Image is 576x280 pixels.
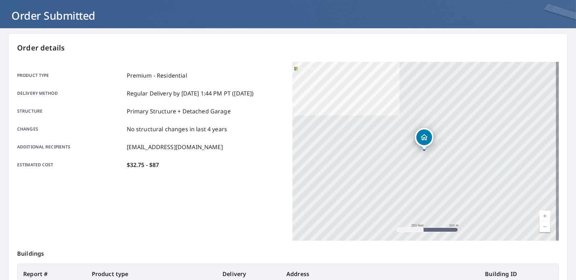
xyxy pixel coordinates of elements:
p: $32.75 - $87 [127,161,159,169]
a: Current Level 17, Zoom Out [540,221,550,232]
p: No structural changes in last 4 years [127,125,227,133]
p: Premium - Residential [127,71,187,80]
p: Additional recipients [17,143,124,151]
p: Primary Structure + Detached Garage [127,107,231,116]
h1: Order Submitted [9,8,567,23]
p: Delivery method [17,89,124,98]
p: Changes [17,125,124,133]
p: [EMAIL_ADDRESS][DOMAIN_NAME] [127,143,223,151]
p: Estimated cost [17,161,124,169]
p: Structure [17,107,124,116]
a: Current Level 17, Zoom In [540,211,550,221]
p: Regular Delivery by [DATE] 1:44 PM PT ([DATE]) [127,89,254,98]
div: Dropped pin, building 1, Residential property, 31 Walker Dr Palm Coast, FL 32164 [415,128,434,150]
p: Order details [17,43,559,53]
p: Product type [17,71,124,80]
p: Buildings [17,241,559,264]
